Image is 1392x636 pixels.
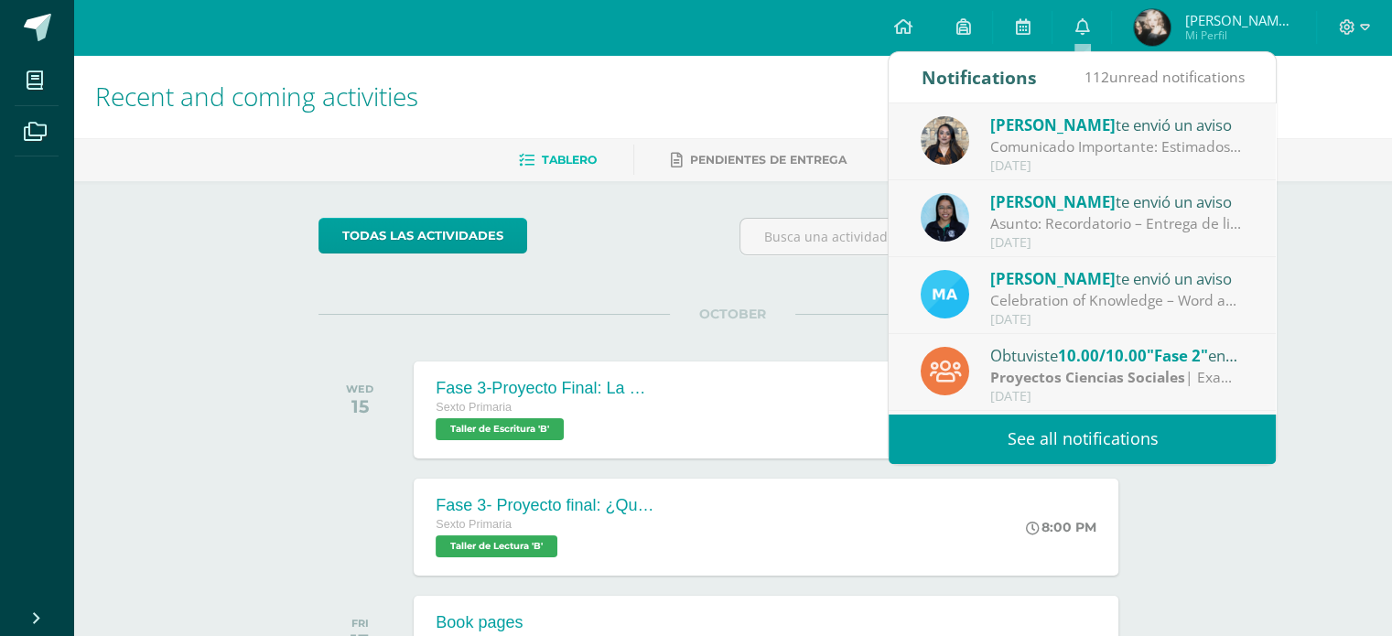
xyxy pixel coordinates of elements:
[921,193,969,242] img: 1c2e75a0a924ffa84caa3ccf4b89f7cc.png
[990,367,1185,387] strong: Proyectos Ciencias Sociales
[990,290,1245,311] div: Celebration of Knowledge – Word and Sentence Study: Dear Families and Students, We’re excited to ...
[346,383,373,395] div: WED
[990,191,1116,212] span: [PERSON_NAME]
[990,367,1245,388] div: | Examen
[990,235,1245,251] div: [DATE]
[436,401,512,414] span: Sexto Primaria
[990,268,1116,289] span: [PERSON_NAME]
[921,270,969,318] img: 51297686cd001f20f1b4136f7b1f914a.png
[1134,9,1171,46] img: 41b08ba97407b2fad8788bdc793d25f1.png
[671,146,847,175] a: Pendientes de entrega
[436,418,564,440] span: Taller de Escritura 'B'
[990,312,1245,328] div: [DATE]
[436,613,540,632] div: Book pages
[990,213,1245,234] div: Asunto: Recordatorio – Entrega de libro de alquiler Matemática CONAMAT: Estimados padres de famil...
[670,306,795,322] span: OCTOBER
[1026,519,1096,535] div: 8:00 PM
[318,218,527,253] a: todas las Actividades
[990,266,1245,290] div: te envió un aviso
[436,496,655,515] div: Fase 3- Proyecto final: ¿Qué historias necesitamos contar para que el mundo nunca olvide?
[346,395,373,417] div: 15
[990,158,1245,174] div: [DATE]
[351,617,369,630] div: FRI
[1184,27,1294,43] span: Mi Perfil
[519,146,597,175] a: Tablero
[990,114,1116,135] span: [PERSON_NAME]
[990,343,1245,367] div: Obtuviste en
[95,79,418,113] span: Recent and coming activities
[889,414,1276,464] a: See all notifications
[1084,67,1244,87] span: unread notifications
[1147,345,1208,366] span: "Fase 2"
[990,389,1245,404] div: [DATE]
[436,535,557,557] span: Taller de Lectura 'B'
[990,189,1245,213] div: te envió un aviso
[436,518,512,531] span: Sexto Primaria
[542,153,597,167] span: Tablero
[990,136,1245,157] div: Comunicado Importante: Estimados padres de familia: Un gusto saludarles. Envío información import...
[1184,11,1294,29] span: [PERSON_NAME] [PERSON_NAME]
[921,52,1036,102] div: Notifications
[1084,67,1108,87] span: 112
[436,379,655,398] div: Fase 3-Proyecto Final: La memoria tiene voz
[1058,345,1147,366] span: 10.00/10.00
[921,116,969,165] img: b28abd5fc8ba3844de867acb3a65f220.png
[990,113,1245,136] div: te envió un aviso
[740,219,1146,254] input: Busca una actividad próxima aquí...
[690,153,847,167] span: Pendientes de entrega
